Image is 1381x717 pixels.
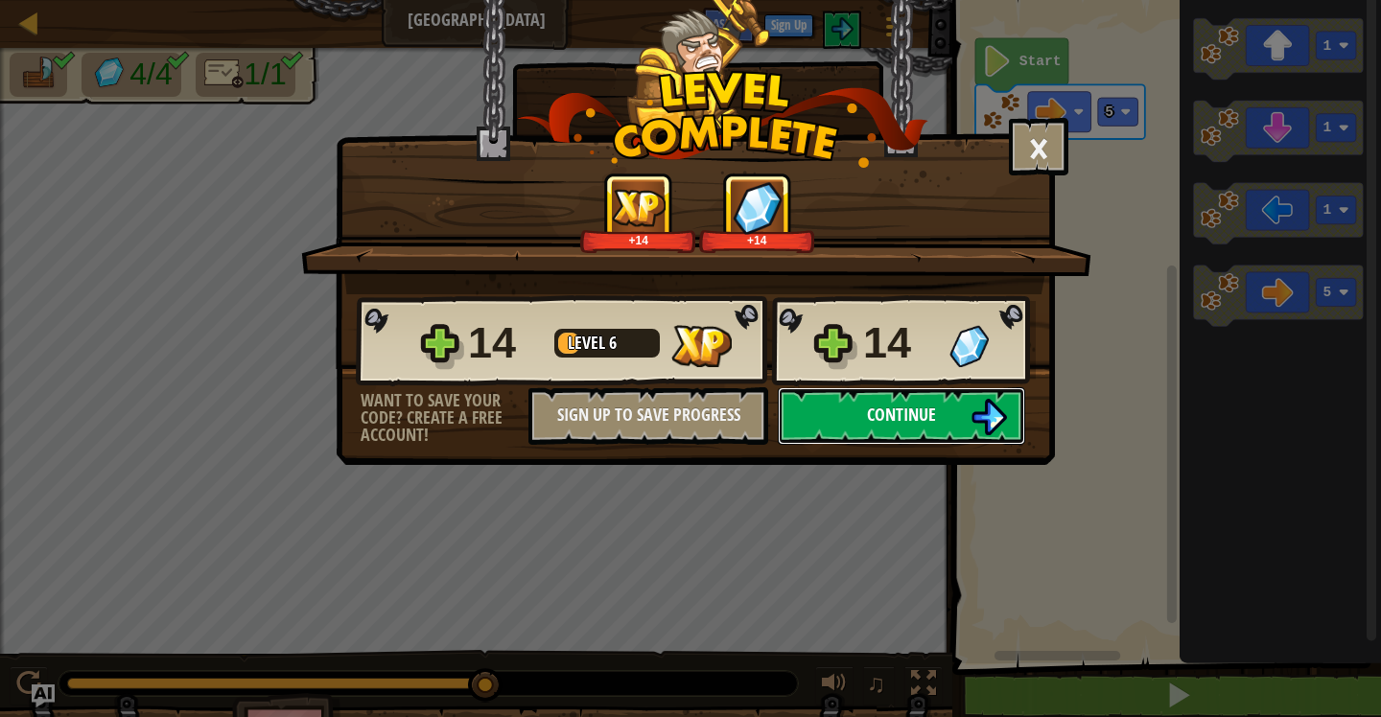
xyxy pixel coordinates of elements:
[612,189,666,226] img: XP Gained
[568,331,609,355] span: Level
[863,312,938,374] div: 14
[949,325,989,367] img: Gems Gained
[517,71,928,168] img: level_complete.png
[778,387,1025,445] button: Continue
[671,325,732,367] img: XP Gained
[971,399,1007,435] img: Continue
[703,233,811,247] div: +14
[867,403,936,427] span: Continue
[528,387,768,445] button: Sign Up to Save Progress
[361,392,528,444] div: Want to save your code? Create a free account!
[584,233,692,247] div: +14
[733,181,783,234] img: Gems Gained
[468,312,543,374] div: 14
[1009,118,1068,175] button: ×
[609,331,617,355] span: 6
